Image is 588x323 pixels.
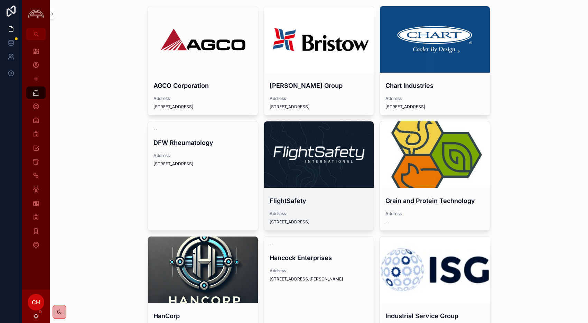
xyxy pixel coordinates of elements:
div: scrollable content [22,40,50,260]
span: -- [385,219,390,225]
a: FlightSafetyAddress[STREET_ADDRESS] [264,121,374,231]
img: App logo [26,9,46,19]
h4: DFW Rheumatology [153,138,252,147]
span: [STREET_ADDRESS] [270,219,368,225]
a: [PERSON_NAME] GroupAddress[STREET_ADDRESS] [264,6,374,116]
div: the_industrial_service_group_logo.jpeg [380,237,490,303]
a: AGCO CorporationAddress[STREET_ADDRESS] [148,6,258,116]
span: [STREET_ADDRESS] [153,104,252,110]
div: AGCO-Logo.wine-2.png [148,6,258,73]
h4: Chart Industries [385,81,484,90]
span: Address [270,268,368,274]
span: Address [153,96,252,101]
div: 778c0795d38c4790889d08bccd6235bd28ab7647284e7b1cd2b3dc64200782bb.png [148,237,258,303]
span: [STREET_ADDRESS] [153,161,252,167]
span: [STREET_ADDRESS] [270,104,368,110]
h4: FlightSafety [270,196,368,205]
span: Address [270,96,368,101]
a: Grain and Protein TechnologyAddress-- [380,121,490,231]
span: [STREET_ADDRESS] [385,104,484,110]
div: Bristow-Logo.png [264,6,374,73]
div: channels4_profile.jpg [380,121,490,188]
a: Chart IndustriesAddress[STREET_ADDRESS] [380,6,490,116]
h4: Grain and Protein Technology [385,196,484,205]
span: -- [270,242,274,248]
h4: Hancock Enterprises [270,253,368,262]
span: -- [153,127,158,132]
span: Address [153,153,252,158]
h4: AGCO Corporation [153,81,252,90]
a: --DFW RheumatologyAddress[STREET_ADDRESS] [148,121,258,231]
h4: HanCorp [153,311,252,321]
span: CH [32,298,40,306]
h4: Industrial Service Group [385,311,484,321]
span: Address [385,96,484,101]
div: 1426109293-7d24997d20679e908a7df4e16f8b392190537f5f73e5c021cd37739a270e5c0f-d.png [380,6,490,73]
h4: [PERSON_NAME] Group [270,81,368,90]
div: 1633977066381.jpeg [264,121,374,188]
span: Address [385,211,484,216]
span: Address [270,211,368,216]
span: [STREET_ADDRESS][PERSON_NAME] [270,276,368,282]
